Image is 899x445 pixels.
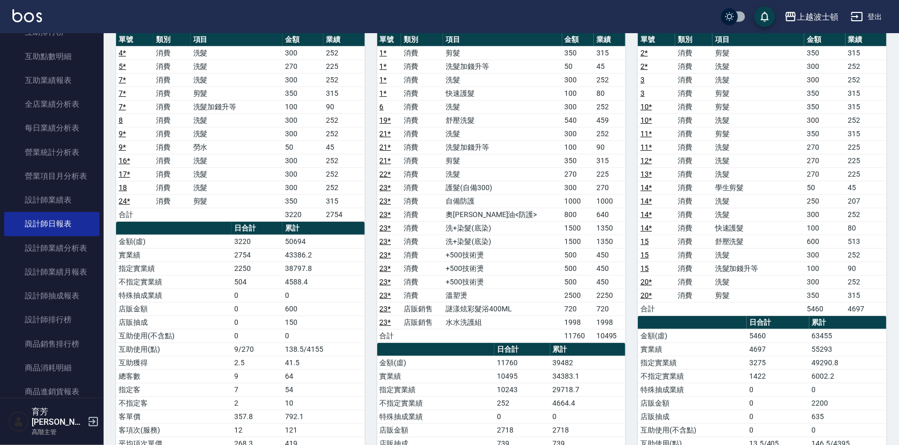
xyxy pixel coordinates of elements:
td: 252 [323,113,364,127]
td: 252 [846,248,887,262]
td: 消費 [675,194,712,208]
td: 720 [562,302,594,315]
td: 43386.2 [282,248,364,262]
td: 洗+染髮(底染) [443,235,562,248]
td: 消費 [401,100,443,113]
td: 300 [282,167,323,181]
td: 消費 [153,113,191,127]
a: 15 [640,264,649,272]
td: 500 [562,248,594,262]
td: 消費 [401,194,443,208]
td: 實業績 [116,248,232,262]
a: 設計師抽成報表 [4,284,99,308]
td: 洗髮 [712,208,805,221]
td: 80 [594,87,625,100]
td: 300 [804,73,845,87]
td: 洗髮 [191,46,283,60]
td: 100 [804,221,845,235]
td: 100 [562,87,594,100]
th: 業績 [846,33,887,47]
td: 剪髮 [191,87,283,100]
td: 350 [804,46,845,60]
td: 63455 [809,329,887,342]
td: 315 [846,127,887,140]
td: 消費 [401,181,443,194]
td: 消費 [153,181,191,194]
td: 350 [282,87,323,100]
table: a dense table [116,33,365,222]
td: 消費 [153,46,191,60]
td: 洗髮 [712,275,805,289]
td: 252 [323,181,364,194]
td: 消費 [675,221,712,235]
td: 252 [594,100,625,113]
td: 消費 [675,46,712,60]
td: 合計 [638,302,675,315]
td: 350 [282,194,323,208]
td: 消費 [675,60,712,73]
td: 合計 [377,329,402,342]
td: 450 [594,275,625,289]
td: 0 [232,302,282,315]
td: 合計 [116,208,153,221]
td: 自備防護 [443,194,562,208]
th: 項目 [443,33,562,47]
td: 消費 [675,235,712,248]
th: 項目 [712,33,805,47]
td: 剪髮 [712,46,805,60]
td: 800 [562,208,594,221]
td: 300 [804,113,845,127]
td: 252 [323,127,364,140]
td: 洗髮 [191,73,283,87]
td: 540 [562,113,594,127]
td: 100 [562,140,594,154]
td: 720 [594,302,625,315]
td: 消費 [675,127,712,140]
td: 消費 [401,275,443,289]
td: 消費 [401,208,443,221]
td: 不指定實業績 [116,275,232,289]
td: 252 [846,113,887,127]
td: 洗髮 [191,113,283,127]
td: 5460 [747,329,809,342]
td: 2500 [562,289,594,302]
td: 315 [323,87,364,100]
th: 類別 [153,33,191,47]
td: 350 [562,46,594,60]
td: 5460 [804,302,845,315]
td: 50 [282,140,323,154]
a: 設計師排行榜 [4,308,99,332]
td: 消費 [401,289,443,302]
th: 業績 [594,33,625,47]
td: 350 [562,154,594,167]
a: 設計師業績月報表 [4,260,99,284]
td: 洗髮 [712,154,805,167]
td: 315 [594,154,625,167]
td: 洗髮加錢升等 [712,262,805,275]
a: 18 [119,183,127,192]
a: 設計師業績表 [4,188,99,212]
td: 消費 [153,194,191,208]
td: 學生剪髮 [712,181,805,194]
td: 消費 [675,208,712,221]
td: +500技術燙 [443,262,562,275]
td: 奧[PERSON_NAME]油<防護> [443,208,562,221]
td: 洗髮 [712,248,805,262]
th: 類別 [401,33,443,47]
td: 300 [804,60,845,73]
td: 315 [846,289,887,302]
td: 225 [594,167,625,181]
th: 日合計 [232,222,282,235]
td: 300 [282,46,323,60]
td: 1000 [562,194,594,208]
td: 1000 [594,194,625,208]
td: 270 [594,181,625,194]
th: 項目 [191,33,283,47]
td: 消費 [401,60,443,73]
td: 80 [846,221,887,235]
td: 600 [804,235,845,248]
td: 消費 [401,248,443,262]
button: save [754,6,775,27]
td: 消費 [675,100,712,113]
th: 單號 [116,33,153,47]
